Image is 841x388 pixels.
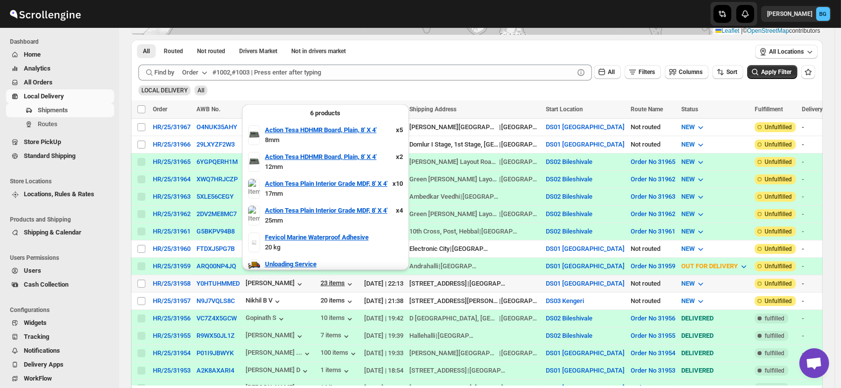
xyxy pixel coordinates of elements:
[462,192,501,202] div: [GEOGRAPHIC_DATA]
[501,296,540,306] div: [GEOGRAPHIC_DATA]
[765,210,792,218] span: Unfulfilled
[631,228,675,235] button: Order No 31961
[196,193,234,200] button: 5XLE56CEGY
[409,261,438,271] div: Andrahalli
[153,123,191,131] button: HR/25/31967
[765,175,792,183] span: Unfulfilled
[594,65,621,79] button: All
[802,106,836,113] span: Delivery Date
[755,106,783,113] span: Fulfillment
[196,158,238,165] button: 6YGPQERH1M
[24,152,75,159] span: Standard Shipping
[409,261,540,271] div: |
[631,140,675,150] div: Not routed
[631,332,675,339] button: Order No 31955
[631,122,675,132] div: Not routed
[153,262,191,270] div: HR/25/31959
[153,367,191,374] div: HR/25/31953
[741,27,743,34] span: |
[715,27,739,34] a: Leaflet
[546,141,625,148] button: DS01 [GEOGRAPHIC_DATA]
[196,245,235,252] button: FTDXJ5PG7B
[153,280,191,287] div: HR/25/31958
[239,47,277,55] span: Drivers Market
[631,244,675,254] div: Not routed
[24,51,41,58] span: Home
[153,193,191,200] button: HR/25/31963
[631,193,675,200] button: Order No 31963
[631,296,675,306] div: Not routed
[675,206,712,222] button: NEW
[24,190,94,198] span: Locations, Rules & Rates
[802,174,836,184] div: -
[639,69,655,76] span: Filters
[196,106,220,113] span: AWB No.
[409,106,456,113] span: Shipping Address
[546,314,592,322] button: DS02 Bileshivale
[409,331,540,341] div: |
[802,227,836,236] div: -
[153,175,191,183] button: HR/25/31964
[747,65,797,79] button: Apply Filter
[153,245,191,252] div: HR/25/31960
[153,228,191,235] button: HR/25/31961
[321,279,355,289] div: 23 items
[713,27,823,35] div: © contributors
[675,293,712,309] button: NEW
[546,297,584,305] button: DS03 Kengeri
[24,78,53,86] span: All Orders
[546,349,625,357] button: DS01 [GEOGRAPHIC_DATA]
[24,333,49,340] span: Tracking
[10,254,114,262] span: Users Permissions
[10,306,114,314] span: Configurations
[409,296,540,306] div: |
[6,358,114,372] button: Delivery Apps
[679,69,703,76] span: Columns
[631,367,675,374] button: Order No 31953
[153,141,191,148] div: HR/25/31966
[246,297,282,307] button: Nikhil B V
[712,65,743,79] button: Sort
[546,123,625,131] button: DS01 [GEOGRAPHIC_DATA]
[196,314,237,322] button: VC7Z4X5GCW
[765,158,792,166] span: Unfulfilled
[196,141,235,148] button: 29LXYZF2W3
[726,69,737,76] span: Sort
[802,209,836,219] div: -
[631,314,675,322] button: Order No 31956
[675,119,712,135] button: NEW
[765,314,784,322] span: fulfilled
[196,332,235,339] button: R9WX50JL1Z
[631,175,675,183] button: Order No 31962
[409,192,540,202] div: |
[38,120,58,128] span: Routes
[820,11,827,17] text: BG
[409,244,540,254] div: |
[681,262,738,270] span: OUT FOR DELIVERY
[6,117,114,131] button: Routes
[24,138,61,146] span: Store PickUp
[409,174,540,184] div: |
[24,229,81,236] span: Shipping & Calendar
[681,175,695,183] span: NEW
[153,349,191,357] button: HR/25/31954
[248,108,403,118] div: 6 products
[469,279,508,289] div: [GEOGRAPHIC_DATA]
[681,141,695,148] span: NEW
[761,69,791,76] span: Apply Filter
[409,122,540,132] div: |
[675,224,712,239] button: NEW
[409,227,540,236] div: |
[153,297,191,305] div: HR/25/31957
[24,375,52,382] span: WorkFlow
[681,123,695,131] span: NEW
[248,206,260,226] img: Item
[765,297,792,305] span: Unfulfilled
[191,44,231,58] button: Unrouted
[153,210,191,218] div: HR/25/31962
[765,228,792,235] span: Unfulfilled
[409,209,540,219] div: |
[246,314,286,324] div: Gopinath S
[176,65,215,80] button: Order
